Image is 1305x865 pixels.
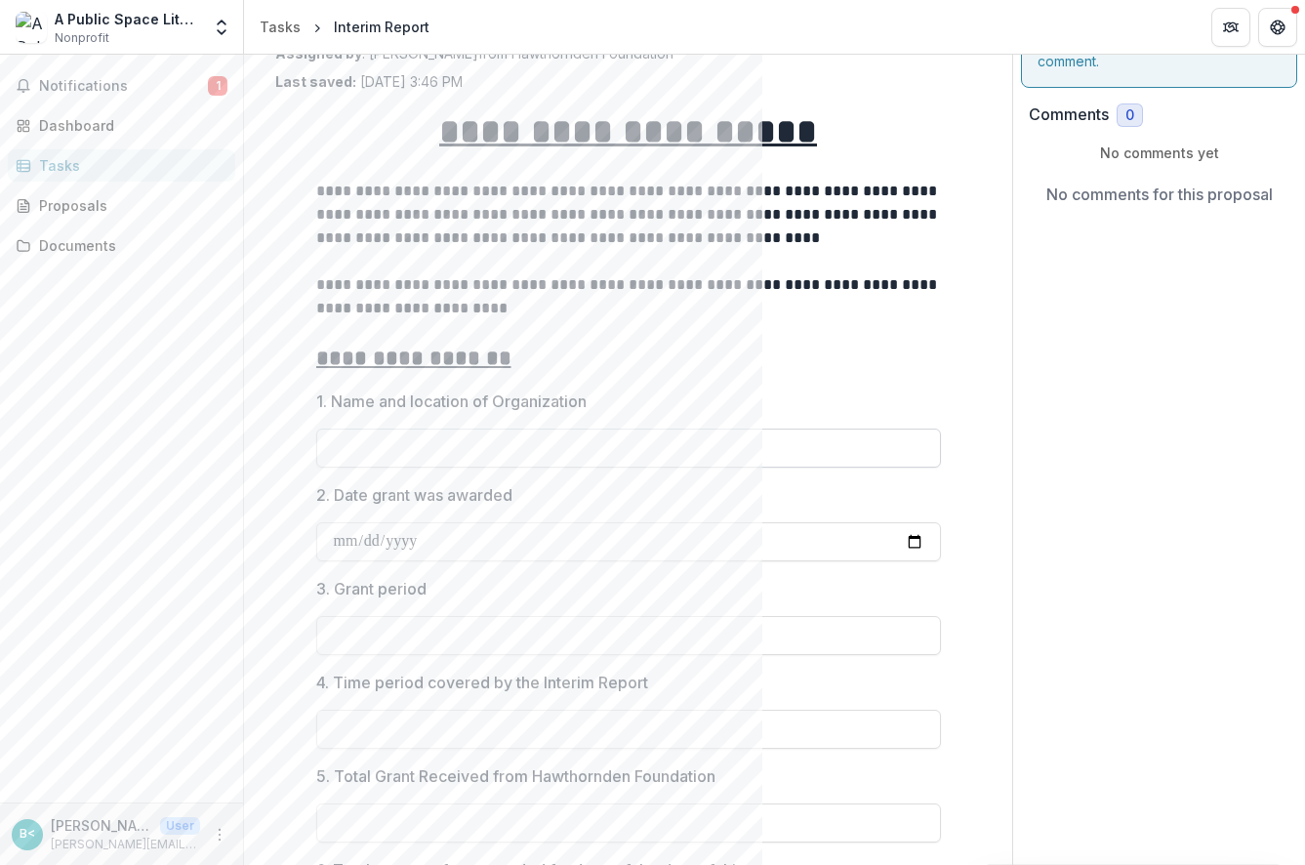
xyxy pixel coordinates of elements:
div: Interim Report [334,17,429,37]
p: 2. Date grant was awarded [316,483,512,507]
div: Tasks [260,17,301,37]
nav: breadcrumb [252,13,437,41]
a: Proposals [8,189,235,222]
p: [PERSON_NAME][EMAIL_ADDRESS][DOMAIN_NAME] [51,836,200,853]
p: 4. Time period covered by the Interim Report [316,671,648,694]
p: No comments for this proposal [1046,183,1273,206]
button: Partners [1211,8,1250,47]
p: [DATE] 3:46 PM [275,71,463,92]
a: Dashboard [8,109,235,142]
div: Proposals [39,195,220,216]
a: Tasks [8,149,235,182]
img: A Public Space Literary Projects Inc. [16,12,47,43]
a: Documents [8,229,235,262]
div: Documents [39,235,220,256]
span: Nonprofit [55,29,109,47]
p: No comments yet [1029,143,1289,163]
button: More [208,823,231,846]
p: 5. Total Grant Received from Hawthornden Foundation [316,764,715,788]
button: Notifications1 [8,70,235,102]
span: 1 [208,76,227,96]
p: User [160,817,200,835]
span: 0 [1125,107,1134,124]
p: 1. Name and location of Organization [316,390,587,413]
span: Notifications [39,78,208,95]
div: Brigid Hughes <brigid@apublicspace.org> [20,828,35,841]
div: Dashboard [39,115,220,136]
div: A Public Space Literary Projects Inc. [55,9,200,29]
div: Tasks [39,155,220,176]
p: [PERSON_NAME] <[PERSON_NAME][EMAIL_ADDRESS][DOMAIN_NAME]> [51,815,152,836]
p: 3. Grant period [316,577,427,600]
h2: Comments [1029,105,1109,124]
strong: Last saved: [275,73,356,90]
button: Open entity switcher [208,8,235,47]
button: Get Help [1258,8,1297,47]
a: Tasks [252,13,308,41]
